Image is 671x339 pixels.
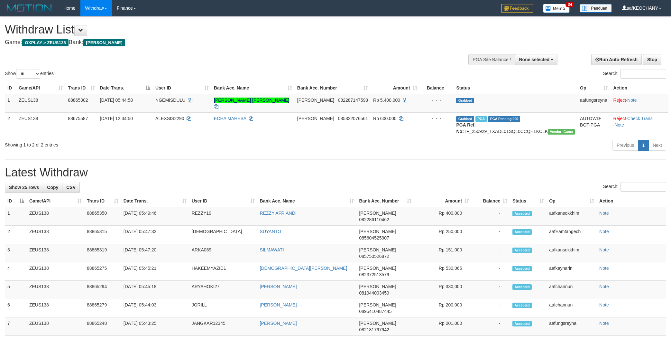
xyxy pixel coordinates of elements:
[620,182,666,192] input: Search:
[5,112,16,137] td: 2
[5,195,27,207] th: ID: activate to sort column descending
[577,112,611,137] td: AUTOWD-BOT-PGA
[472,195,510,207] th: Balance: activate to sort column ascending
[121,317,189,336] td: [DATE] 05:43:25
[472,281,510,299] td: -
[257,195,357,207] th: Bank Acc. Name: activate to sort column ascending
[5,226,27,244] td: 2
[468,54,515,65] div: PGA Site Balance /
[121,207,189,226] td: [DATE] 05:49:46
[414,317,472,336] td: Rp 201,000
[189,317,257,336] td: JANGKAR12345
[295,82,371,94] th: Bank Acc. Number: activate to sort column ascending
[599,229,609,234] a: Note
[260,211,297,216] a: REZZY AFRIANDI
[47,185,58,190] span: Copy
[121,226,189,244] td: [DATE] 05:47:32
[577,94,611,113] td: aafungsreyna
[373,116,396,121] span: Rp 600.000
[472,299,510,317] td: -
[512,248,532,253] span: Accepted
[27,207,84,226] td: ZEUS138
[599,302,609,307] a: Note
[456,116,474,122] span: Grabbed
[359,302,396,307] span: [PERSON_NAME]
[591,54,642,65] a: Run Auto-Refresh
[16,82,65,94] th: Game/API: activate to sort column ascending
[472,317,510,336] td: -
[547,244,597,262] td: aafkansokkhim
[359,235,389,240] span: Copy 085604525907 to clipboard
[84,281,121,299] td: 88865294
[16,94,65,113] td: ZEUS138
[611,82,668,94] th: Action
[83,39,125,46] span: [PERSON_NAME]
[510,195,547,207] th: Status: activate to sort column ascending
[611,112,668,137] td: · ·
[100,116,133,121] span: [DATE] 12:34:50
[189,262,257,281] td: HAKEEMYAZID1
[65,82,97,94] th: Trans ID: activate to sort column ascending
[414,207,472,226] td: Rp 400,000
[373,98,400,103] span: Rp 5.400.000
[603,182,666,192] label: Search:
[648,140,666,151] a: Next
[189,244,257,262] td: ARKA089
[547,317,597,336] td: aafungsreyna
[97,82,153,94] th: Date Trans.: activate to sort column descending
[5,299,27,317] td: 6
[5,3,54,13] img: MOTION_logo.png
[359,290,389,296] span: Copy 081944093459 to clipboard
[422,97,451,103] div: - - -
[338,116,368,121] span: Copy 085822076561 to clipboard
[359,272,389,277] span: Copy 082372513579 to clipboard
[43,182,62,193] a: Copy
[84,299,121,317] td: 88865279
[613,116,626,121] a: Reject
[547,262,597,281] td: aafkaynarin
[488,116,520,122] span: PGA Pending
[5,281,27,299] td: 5
[565,2,574,7] span: 34
[121,299,189,317] td: [DATE] 05:44:03
[519,57,550,62] span: None selected
[627,98,637,103] a: Note
[613,98,626,103] a: Reject
[260,321,297,326] a: [PERSON_NAME]
[414,262,472,281] td: Rp 530,065
[5,207,27,226] td: 1
[214,98,289,103] a: [PERSON_NAME] [PERSON_NAME]
[454,82,577,94] th: Status
[189,299,257,317] td: JORILL
[359,247,396,252] span: [PERSON_NAME]
[260,266,347,271] a: [DEMOGRAPHIC_DATA][PERSON_NAME]
[359,266,396,271] span: [PERSON_NAME]
[547,281,597,299] td: aafchannun
[580,4,612,13] img: panduan.png
[512,284,532,290] span: Accepted
[515,54,558,65] button: None selected
[577,82,611,94] th: Op: activate to sort column ascending
[454,112,577,137] td: TF_250929_TXADL01SQL0CCQHLKCLK
[121,195,189,207] th: Date Trans.: activate to sort column ascending
[603,69,666,79] label: Search:
[547,299,597,317] td: aafchannun
[414,244,472,262] td: Rp 151,000
[5,139,275,148] div: Showing 1 to 2 of 2 entries
[5,69,54,79] label: Show entries
[599,284,609,289] a: Note
[5,317,27,336] td: 7
[5,166,666,179] h1: Latest Withdraw
[84,317,121,336] td: 88865248
[27,244,84,262] td: ZEUS138
[153,82,211,94] th: User ID: activate to sort column ascending
[84,226,121,244] td: 88865315
[68,98,88,103] span: 88865302
[638,140,649,151] a: 1
[5,262,27,281] td: 4
[62,182,80,193] a: CSV
[121,262,189,281] td: [DATE] 05:45:21
[475,116,487,122] span: Marked by aafpengsreynich
[84,244,121,262] td: 88865319
[512,229,532,235] span: Accepted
